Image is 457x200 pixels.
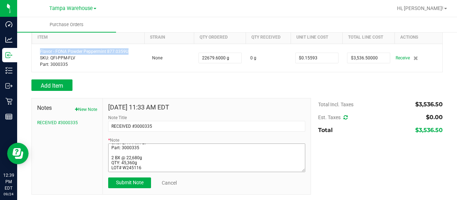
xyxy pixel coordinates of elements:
th: Qty Received [246,31,291,44]
span: $3,536.50 [415,101,443,108]
input: 0 g [199,53,241,63]
span: Purchase Orders [40,21,93,28]
a: Purchase Orders [17,17,116,32]
span: Total [318,127,333,133]
span: 0 g [250,55,256,61]
button: Submit Note [108,177,151,188]
a: Cancel [162,179,177,186]
inline-svg: Dashboard [5,21,12,28]
span: Tampa Warehouse [49,5,93,11]
button: Add Item [31,79,72,91]
span: Hi, [PERSON_NAME]! [397,5,443,11]
span: None [149,55,162,60]
inline-svg: Reports [5,113,12,120]
button: RECEIVED #3000335 [37,119,78,126]
span: $3,536.50 [415,127,443,133]
span: Add Item [41,82,63,89]
button: New Note [75,106,97,113]
th: Strain [144,31,194,44]
th: Total Line Cost [343,31,395,44]
label: Note [108,137,119,143]
inline-svg: Retail [5,98,12,105]
div: Flavor - FONA Powder Peppermint 877.0359U SKU: QFI-PPM-FLV Part: 3000335 [36,48,140,68]
span: Submit Note [116,180,144,185]
inline-svg: Inbound [5,52,12,59]
p: 12:39 PM EDT [3,172,14,191]
inline-svg: Inventory [5,67,12,74]
p: 09/24 [3,191,14,197]
input: $0.00000 [347,53,390,63]
span: $0.00 [426,114,443,121]
th: Item [32,31,145,44]
h4: [DATE] 11:33 AM EDT [108,104,305,111]
inline-svg: Analytics [5,36,12,43]
span: Notes [37,104,97,112]
inline-svg: Outbound [5,82,12,89]
iframe: Resource center [7,143,29,164]
span: Est. Taxes [318,114,348,120]
span: Total Incl. Taxes [318,102,353,107]
span: Receive [396,54,410,62]
th: Unit Line Cost [291,31,343,44]
label: Note Title [108,114,127,121]
th: Actions [395,31,442,44]
th: Qty Ordered [194,31,246,44]
input: $0.00000 [296,53,338,63]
